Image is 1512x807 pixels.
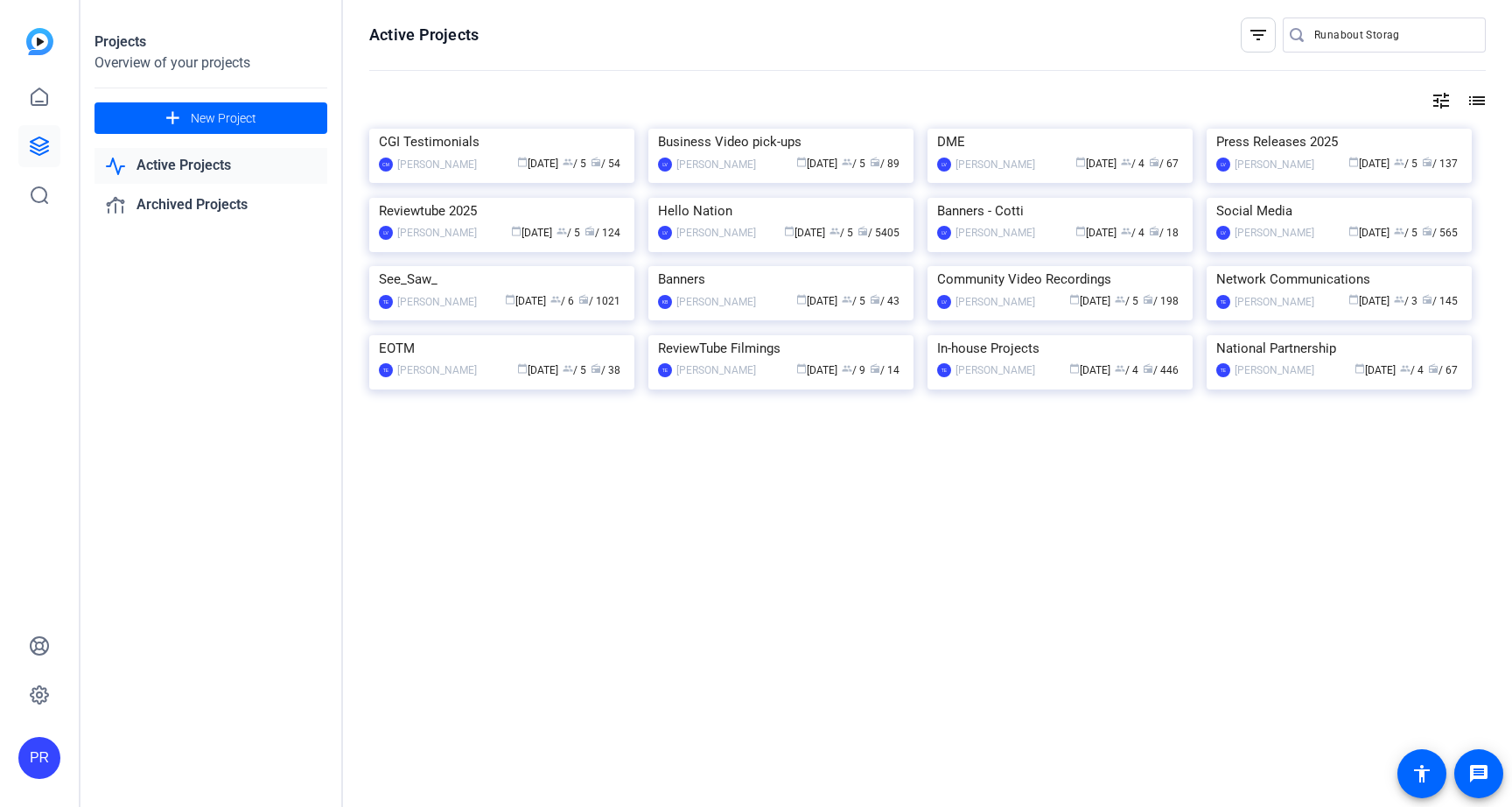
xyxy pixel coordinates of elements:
div: Hello Nation [658,198,904,224]
mat-icon: accessibility [1411,763,1432,784]
div: Network Communications [1216,266,1462,292]
div: Banners [658,266,904,292]
span: / 5 [1394,158,1417,170]
span: / 5 [556,227,580,239]
span: radio [1149,226,1159,236]
span: group [1394,226,1404,236]
span: radio [1422,294,1432,305]
span: / 145 [1422,295,1458,307]
mat-icon: tune [1431,90,1452,111]
mat-icon: add [162,108,184,130]
span: New Project [191,109,256,128]
span: [DATE] [505,295,546,307]
span: / 67 [1428,364,1458,376]
span: [DATE] [1075,227,1116,239]
mat-icon: list [1465,90,1486,111]
span: / 38 [591,364,620,376]
span: [DATE] [1348,158,1389,170]
div: [PERSON_NAME] [1235,361,1314,379]
div: [PERSON_NAME] [1235,224,1314,242]
span: / 4 [1115,364,1138,376]
div: LV [658,226,672,240]
img: blue-gradient.svg [26,28,53,55]
div: LV [1216,158,1230,172]
div: Reviewtube 2025 [379,198,625,224]
span: / 6 [550,295,574,307]
span: group [1115,363,1125,374]
span: / 446 [1143,364,1179,376]
span: radio [578,294,589,305]
span: [DATE] [511,227,552,239]
div: [PERSON_NAME] [955,361,1035,379]
span: group [556,226,567,236]
span: group [1121,226,1131,236]
span: / 565 [1422,227,1458,239]
span: / 5 [1394,227,1417,239]
span: [DATE] [1354,364,1396,376]
span: [DATE] [517,364,558,376]
span: calendar_today [784,226,794,236]
div: [PERSON_NAME] [955,293,1035,311]
span: / 67 [1149,158,1179,170]
div: [PERSON_NAME] [676,224,756,242]
div: [PERSON_NAME] [955,224,1035,242]
div: Projects [94,32,327,53]
mat-icon: message [1468,763,1489,784]
span: / 5 [842,158,865,170]
span: radio [591,363,601,374]
span: / 9 [842,364,865,376]
span: [DATE] [1348,227,1389,239]
span: group [829,226,840,236]
div: KB [658,295,672,309]
div: TE [937,363,951,377]
div: [PERSON_NAME] [676,156,756,173]
span: / 5 [829,227,853,239]
span: calendar_today [1075,157,1086,167]
span: / 43 [870,295,899,307]
span: radio [584,226,595,236]
span: group [563,157,573,167]
span: radio [870,157,880,167]
span: group [1394,157,1404,167]
span: [DATE] [784,227,825,239]
span: / 5 [563,364,586,376]
div: [PERSON_NAME] [397,293,477,311]
span: calendar_today [517,363,528,374]
span: calendar_today [1069,294,1080,305]
span: / 198 [1143,295,1179,307]
span: [DATE] [1069,364,1110,376]
span: radio [1428,363,1438,374]
span: calendar_today [1348,157,1359,167]
span: radio [1149,157,1159,167]
span: calendar_today [796,157,807,167]
span: / 4 [1121,158,1144,170]
mat-icon: filter_list [1248,25,1269,46]
span: radio [870,363,880,374]
span: radio [1422,157,1432,167]
div: [PERSON_NAME] [1235,156,1314,173]
div: TE [379,295,393,309]
span: calendar_today [1069,363,1080,374]
input: Search [1314,25,1472,46]
span: / 5 [842,295,865,307]
span: / 5405 [857,227,899,239]
a: Active Projects [94,148,327,184]
div: Community Video Recordings [937,266,1183,292]
div: [PERSON_NAME] [1235,293,1314,311]
span: / 4 [1121,227,1144,239]
div: TE [379,363,393,377]
div: PR [18,737,60,779]
div: [PERSON_NAME] [955,156,1035,173]
div: LV [937,226,951,240]
span: / 5 [1115,295,1138,307]
div: [PERSON_NAME] [397,156,477,173]
span: calendar_today [1348,226,1359,236]
div: TE [1216,295,1230,309]
div: TE [1216,363,1230,377]
span: group [842,157,852,167]
span: group [1394,294,1404,305]
span: calendar_today [517,157,528,167]
span: group [1115,294,1125,305]
span: group [842,363,852,374]
div: In-house Projects [937,335,1183,361]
